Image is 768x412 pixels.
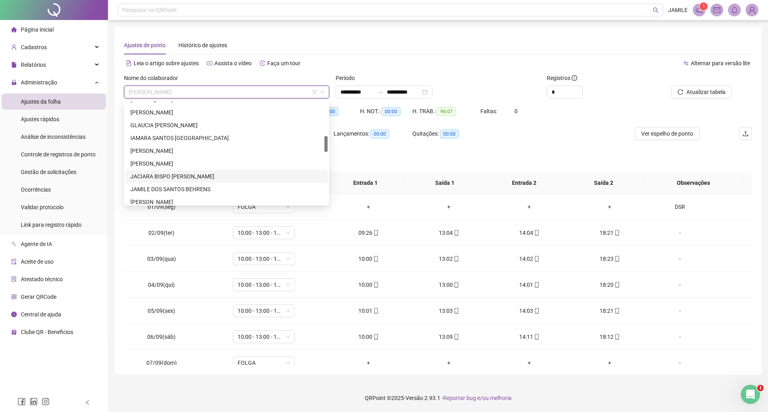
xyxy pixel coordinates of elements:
[18,398,26,406] span: facebook
[572,75,577,81] span: info-circle
[238,279,290,291] span: 10:00 - 13:00 - 14:00 - 18:20
[335,358,402,367] div: +
[576,228,644,237] div: 18:21
[757,385,764,391] span: 1
[415,202,483,211] div: +
[21,98,61,105] span: Ajustes da folha
[453,282,459,288] span: mobile
[21,79,57,86] span: Administração
[412,129,491,138] div: Quitações:
[130,198,323,206] div: [PERSON_NAME]
[360,107,412,116] div: H. NOT.:
[671,86,732,98] button: Atualizar tabela
[415,358,483,367] div: +
[130,121,323,130] div: GLAUCIA [PERSON_NAME]
[405,172,484,194] th: Saída 1
[653,7,659,13] span: search
[11,259,17,264] span: audit
[576,202,644,211] div: +
[326,172,405,194] th: Entrada 1
[130,146,323,155] div: [PERSON_NAME]
[533,308,540,314] span: mobile
[377,89,384,95] span: to
[320,90,325,94] span: down
[21,258,54,265] span: Aceite de uso
[21,44,47,50] span: Cadastros
[496,228,563,237] div: 14:04
[686,88,726,96] span: Atualizar tabela
[415,306,483,315] div: 13:03
[134,60,199,66] span: Leia o artigo sobre ajustes
[21,222,82,228] span: Link para registro rápido
[576,306,644,315] div: 18:21
[147,334,176,340] span: 06/09(sáb)
[126,170,328,183] div: JACIARA BISPO PAIXÃO DOS SANTOS
[11,294,17,300] span: qrcode
[11,62,17,68] span: file
[484,172,564,194] th: Entrada 2
[372,282,379,288] span: mobile
[11,27,17,32] span: home
[335,202,402,211] div: +
[547,74,577,82] span: Registros
[21,169,76,175] span: Gestão de solicitações
[312,90,317,94] span: filter
[260,60,265,66] span: history
[702,4,705,9] span: 1
[11,276,17,282] span: solution
[267,60,300,66] span: Faça um tour
[21,134,86,140] span: Análise de inconsistências
[533,256,540,262] span: mobile
[437,107,456,116] span: 96:07
[126,183,328,196] div: JAMILE DOS SANTOS BEHRENS
[238,201,290,213] span: FOLGA
[576,332,644,341] div: 18:12
[308,107,360,116] div: HE 3:
[533,334,540,340] span: mobile
[453,256,459,262] span: mobile
[21,26,54,33] span: Página inicial
[415,254,483,263] div: 13:02
[334,129,412,138] div: Lançamentos:
[533,230,540,236] span: mobile
[21,151,96,158] span: Controle de registros de ponto
[21,62,46,68] span: Relatórios
[643,172,744,194] th: Observações
[130,172,323,181] div: JACIARA BISPO [PERSON_NAME]
[691,60,750,66] span: Alternar para versão lite
[656,332,704,341] div: -
[21,311,61,318] span: Central de ajuda
[668,6,688,14] span: JAMILE
[496,358,563,367] div: +
[126,106,328,119] div: GABRIEL GONÇALVES RIBEIRO DOS SANTOS
[713,6,720,14] span: mail
[453,334,459,340] span: mobile
[614,230,620,236] span: mobile
[746,4,758,16] img: 90348
[126,132,328,144] div: IAMARA SANTOS PORTUGAL
[124,42,166,48] span: Ajustes de ponto
[42,398,50,406] span: instagram
[146,360,177,366] span: 07/09(dom)
[496,280,563,289] div: 14:01
[21,186,51,193] span: Ocorrências
[415,228,483,237] div: 13:04
[406,395,423,401] span: Versão
[148,282,175,288] span: 04/09(qui)
[650,178,738,187] span: Observações
[238,357,290,369] span: FOLGA
[336,74,360,82] label: Período
[85,400,90,405] span: left
[238,305,290,317] span: 10:00 - 13:00 - 14:00 - 18:20
[207,60,212,66] span: youtube
[148,308,175,314] span: 05/09(sex)
[576,280,644,289] div: 18:20
[382,107,400,116] span: 00:00
[129,86,324,98] span: ARIANA PAIVA SANTOS
[614,256,620,262] span: mobile
[130,185,323,194] div: JAMILE DOS SANTOS BEHRENS
[370,130,389,138] span: 00:00
[683,60,689,66] span: swap
[148,230,174,236] span: 02/09(ter)
[21,116,59,122] span: Ajustes rápidos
